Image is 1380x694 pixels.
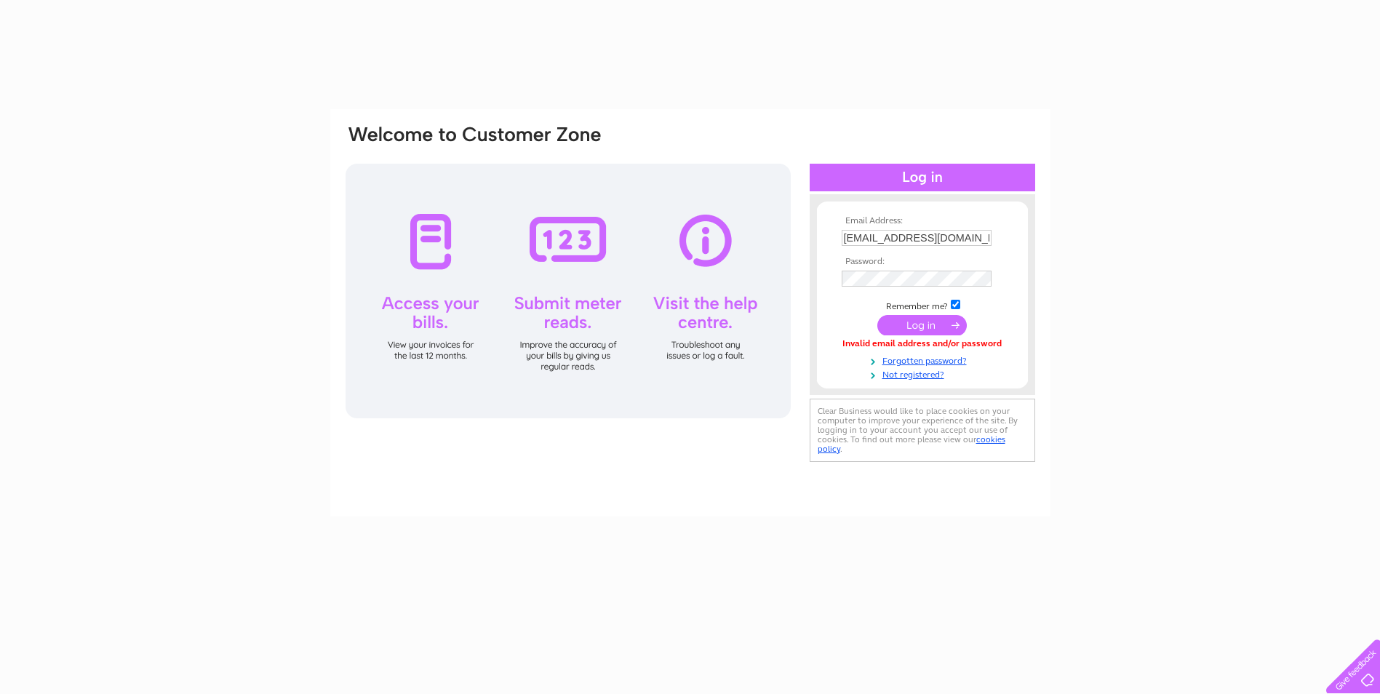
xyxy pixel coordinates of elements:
[842,353,1007,367] a: Forgotten password?
[842,339,1003,349] div: Invalid email address and/or password
[818,434,1005,454] a: cookies policy
[838,257,1007,267] th: Password:
[877,315,967,335] input: Submit
[838,298,1007,312] td: Remember me?
[838,216,1007,226] th: Email Address:
[810,399,1035,462] div: Clear Business would like to place cookies on your computer to improve your experience of the sit...
[842,367,1007,380] a: Not registered?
